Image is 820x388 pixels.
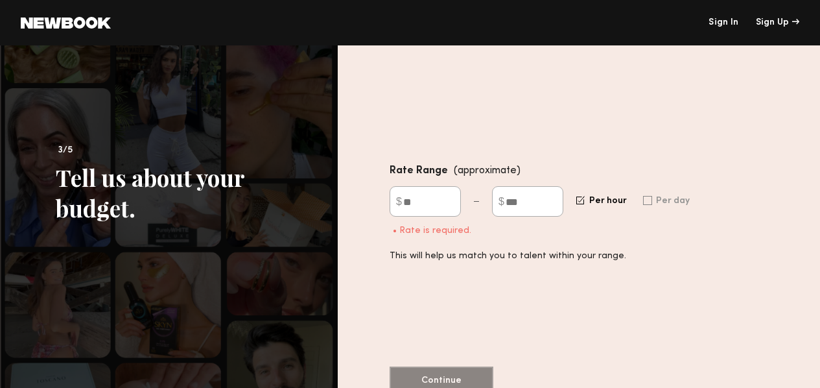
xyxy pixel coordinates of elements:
input: $ [390,186,461,217]
div: Per hour [576,196,627,207]
div: (approximate) [454,162,521,180]
div: $ [396,196,402,208]
div: $ [498,196,504,208]
div: Per day [643,196,690,207]
div: 3/5 [56,143,299,158]
a: Sign In [709,18,738,27]
div: • Rate is required. [393,223,471,239]
input: $ [492,186,563,217]
div: Tell us about your budget. [56,162,299,223]
div: This will help us match you to talent within your range. [390,249,714,263]
div: Rate Range [390,162,714,180]
a: Sign Up [756,18,799,27]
